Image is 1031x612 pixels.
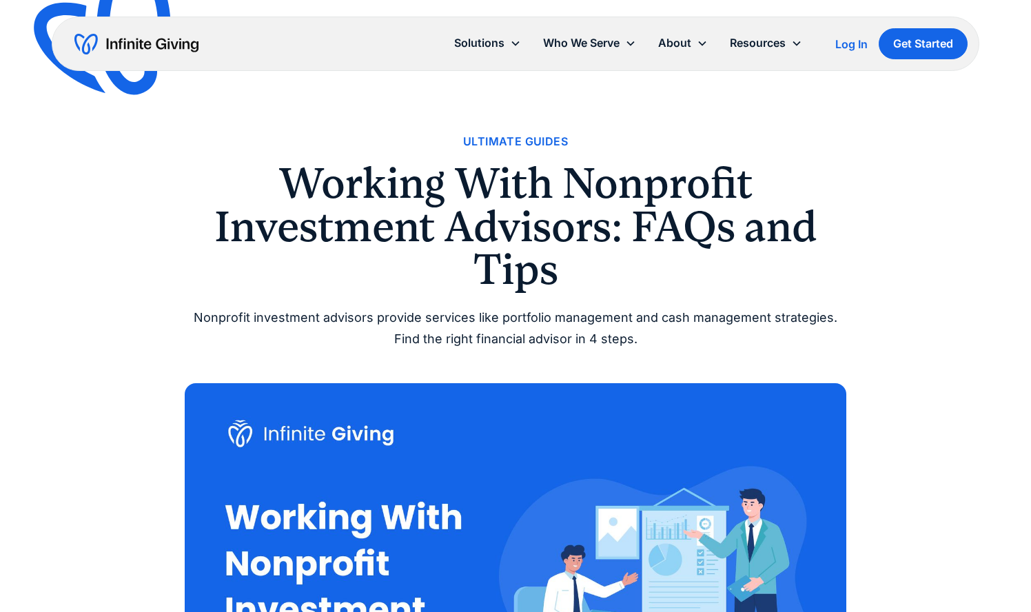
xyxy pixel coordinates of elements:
h1: Working With Nonprofit Investment Advisors: FAQs and Tips [185,162,846,291]
div: Who We Serve [543,34,620,52]
a: home [74,33,198,55]
div: Solutions [443,28,532,58]
div: About [658,34,691,52]
a: Ultimate Guides [463,132,568,151]
div: Resources [730,34,786,52]
div: Nonprofit investment advisors provide services like portfolio management and cash management stra... [185,307,846,349]
div: Resources [719,28,813,58]
div: About [647,28,719,58]
div: Log In [835,39,868,50]
div: Who We Serve [532,28,647,58]
a: Get Started [879,28,968,59]
div: Solutions [454,34,504,52]
a: Log In [835,36,868,52]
